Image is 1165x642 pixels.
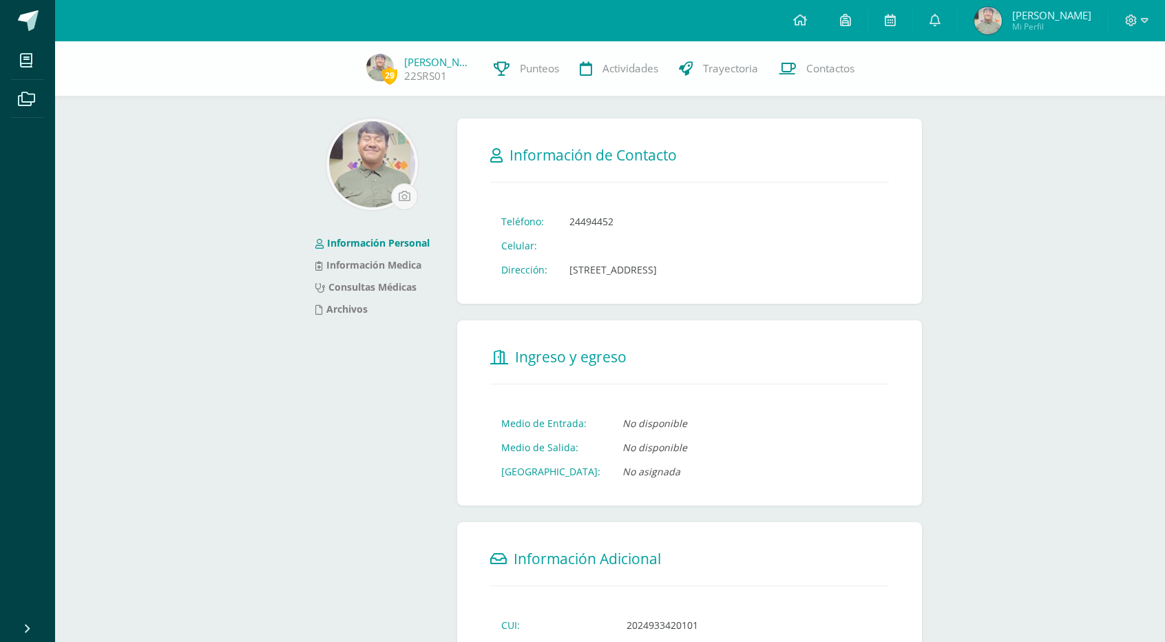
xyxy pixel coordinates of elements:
td: [GEOGRAPHIC_DATA]: [490,459,611,484]
a: Trayectoria [669,41,768,96]
span: Contactos [806,61,854,76]
a: Contactos [768,41,865,96]
span: Mi Perfil [1012,21,1091,32]
span: [PERSON_NAME] [1012,8,1091,22]
td: Dirección: [490,258,558,282]
td: CUI: [490,613,616,637]
span: Información Adicional [514,549,661,568]
a: Archivos [315,302,368,315]
span: 29 [382,67,397,84]
img: b5ea36ff255bf4922e09a2249ba9bb63.png [974,7,1002,34]
td: 24494452 [558,209,668,234]
i: No asignada [622,465,680,478]
span: Punteos [520,61,559,76]
a: Información Medica [315,258,421,271]
span: Trayectoria [703,61,758,76]
span: Actividades [602,61,658,76]
td: Celular: [490,234,558,258]
a: [PERSON_NAME] [404,55,473,69]
img: 709ac971e85acc4d6fea4b20b746a3b8.png [329,121,415,207]
td: Medio de Salida: [490,435,611,459]
a: 22SRS01 [404,69,447,83]
td: Medio de Entrada: [490,411,611,435]
span: Ingreso y egreso [515,347,627,366]
span: Información de Contacto [510,145,677,165]
i: No disponible [622,441,687,454]
td: Teléfono: [490,209,558,234]
img: b5ea36ff255bf4922e09a2249ba9bb63.png [366,54,394,81]
td: 2024933420101 [616,613,876,637]
a: Información Personal [315,236,430,249]
i: No disponible [622,417,687,430]
a: Actividades [569,41,669,96]
a: Punteos [483,41,569,96]
a: Consultas Médicas [315,280,417,293]
td: [STREET_ADDRESS] [558,258,668,282]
